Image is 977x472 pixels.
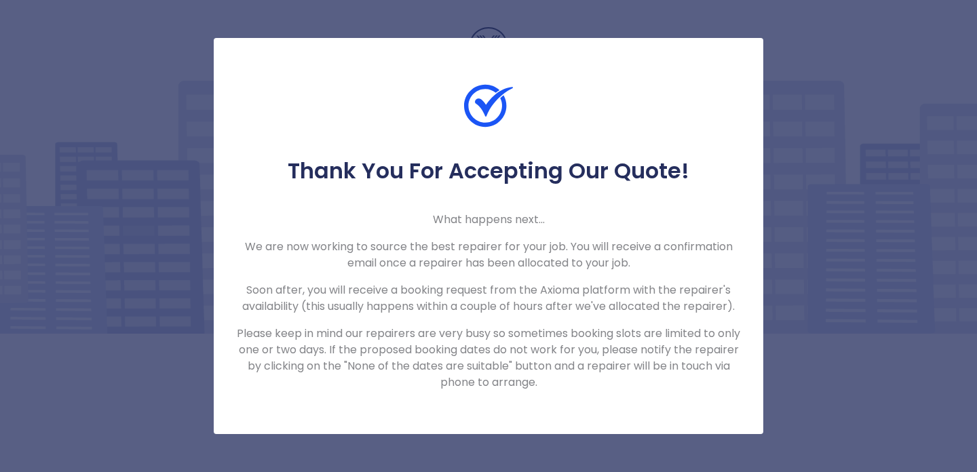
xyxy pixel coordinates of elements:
p: Please keep in mind our repairers are very busy so sometimes booking slots are limited to only on... [235,326,742,391]
p: What happens next... [235,212,742,228]
p: We are now working to source the best repairer for your job. You will receive a confirmation emai... [235,239,742,271]
img: Check [464,81,513,130]
h5: Thank You For Accepting Our Quote! [235,157,742,184]
p: Soon after, you will receive a booking request from the Axioma platform with the repairer's avail... [235,282,742,315]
